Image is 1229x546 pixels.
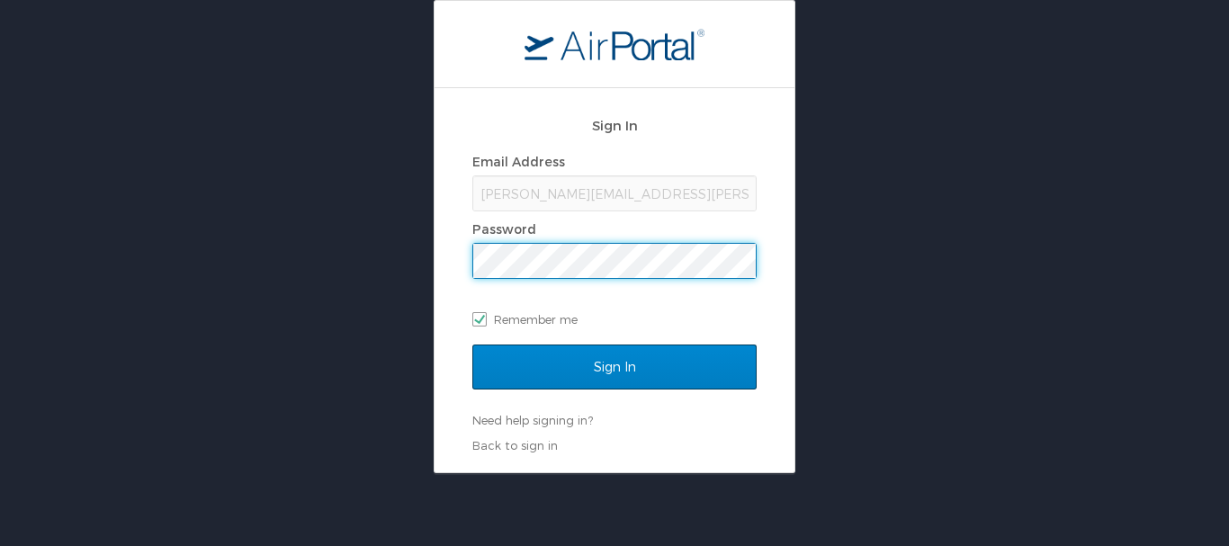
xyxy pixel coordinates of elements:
[472,154,565,169] label: Email Address
[525,28,704,60] img: logo
[472,115,757,136] h2: Sign In
[472,438,558,452] a: Back to sign in
[472,221,536,237] label: Password
[472,306,757,333] label: Remember me
[472,345,757,389] input: Sign In
[472,413,593,427] a: Need help signing in?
